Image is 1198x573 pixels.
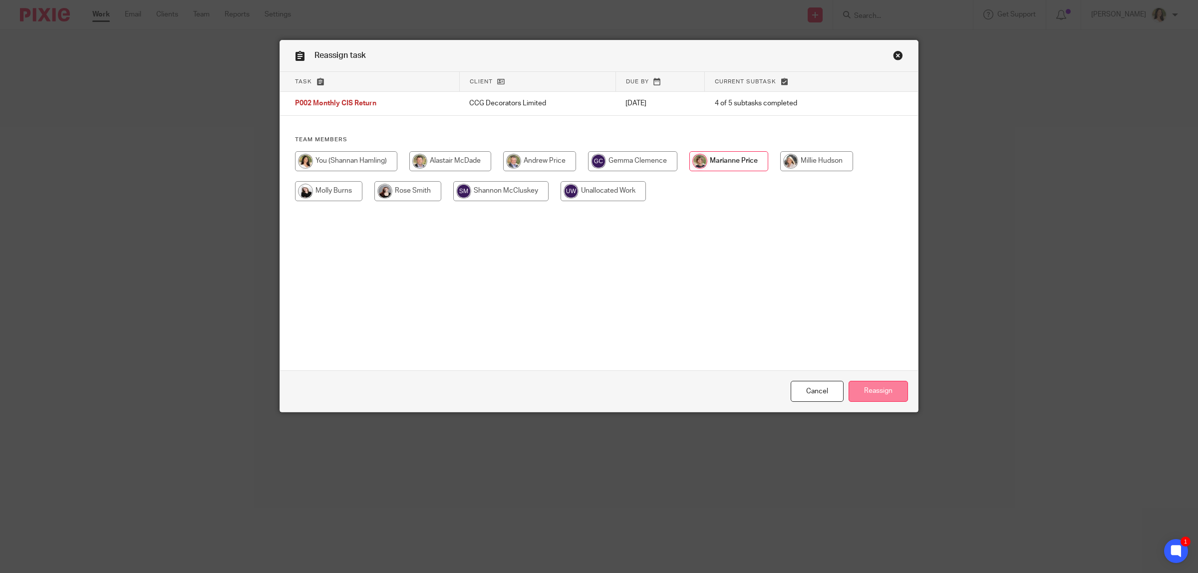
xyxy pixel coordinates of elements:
span: Current subtask [715,79,776,84]
a: Close this dialog window [791,381,844,402]
input: Reassign [849,381,908,402]
span: Reassign task [314,51,366,59]
span: P002 Monthly CIS Return [295,100,376,107]
a: Close this dialog window [893,50,903,64]
span: Task [295,79,312,84]
p: CCG Decorators Limited [469,98,605,108]
h4: Team members [295,136,903,144]
div: 1 [1181,537,1191,547]
td: 4 of 5 subtasks completed [705,92,870,116]
span: Due by [626,79,649,84]
p: [DATE] [625,98,695,108]
span: Client [470,79,493,84]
